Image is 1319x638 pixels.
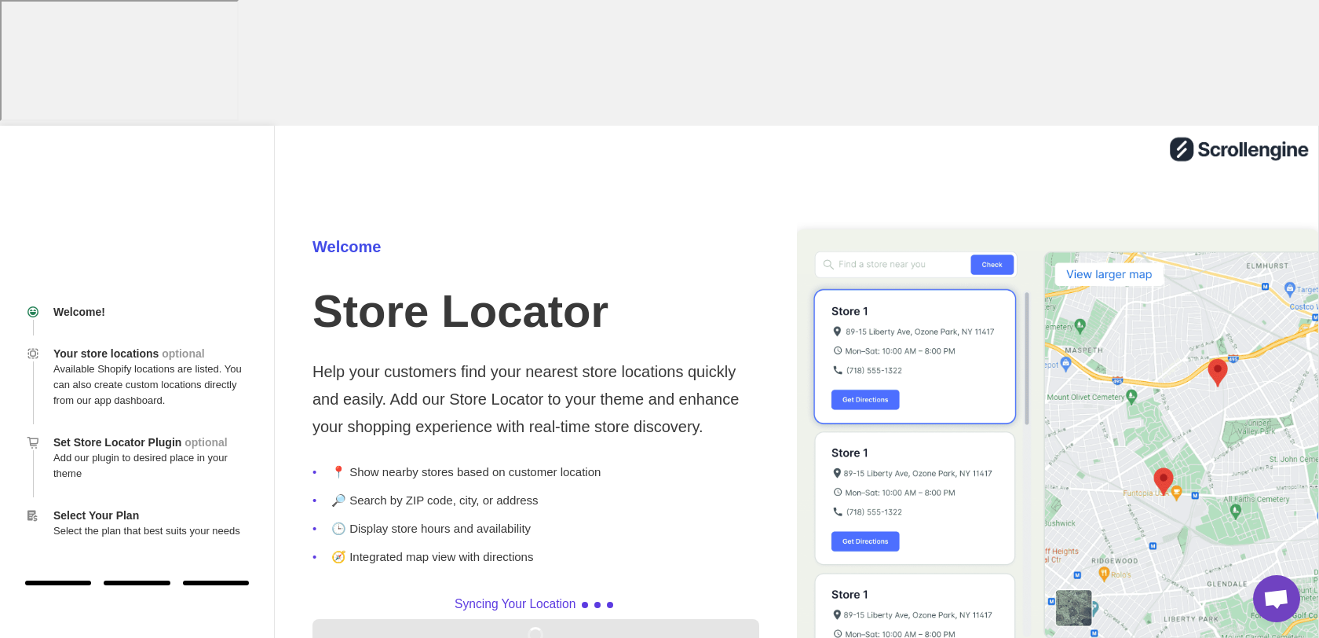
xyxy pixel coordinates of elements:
[53,346,249,361] h4: Your store locations
[53,304,105,320] h4: Welcome!
[312,239,759,255] p: Welcome
[53,523,240,539] p: Select the plan that best suits your needs
[312,464,759,480] li: 📍 Show nearby stores based on customer location
[312,549,759,565] li: 🧭 Integrated map view with directions
[312,280,759,343] h1: Store Locator
[162,347,204,360] span: optional
[53,508,240,523] h4: Select Your Plan
[53,361,249,409] p: Available Shopify locations are listed. You can also create custom locations directly from our ap...
[312,493,759,508] li: 🔎 Search by ZIP code, city, or address
[185,436,227,449] span: optional
[1253,575,1300,622] div: Open chat
[312,521,759,537] li: 🕒 Display store hours and availability
[455,596,575,612] span: Syncing Your Location
[53,434,249,450] h4: Set Store Locator Plugin
[312,358,759,441] p: Help your customers find your nearest store locations quickly and easily. Add our Store Locator t...
[53,450,249,482] p: Add our plugin to desired place in your theme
